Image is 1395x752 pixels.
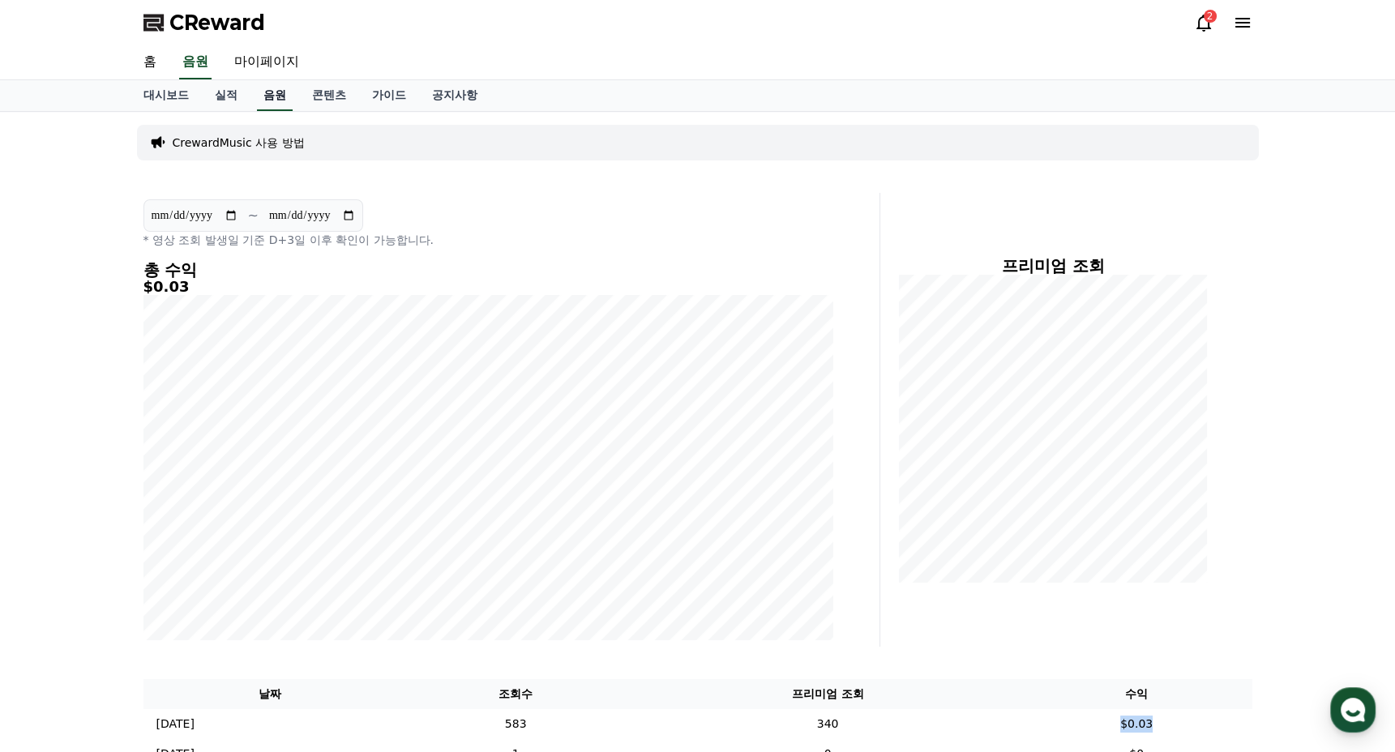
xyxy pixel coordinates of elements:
td: $0.03 [1021,709,1252,739]
a: 대화 [107,514,209,554]
a: CReward [143,10,265,36]
a: 설정 [209,514,311,554]
a: 2 [1194,13,1213,32]
p: [DATE] [156,716,195,733]
span: 설정 [250,538,270,551]
a: 홈 [5,514,107,554]
th: 프리미엄 조회 [634,679,1021,709]
a: 홈 [131,45,169,79]
a: 음원 [179,45,212,79]
a: 마이페이지 [221,45,312,79]
a: 음원 [257,80,293,111]
p: ~ [248,206,259,225]
td: 340 [634,709,1021,739]
a: 실적 [202,80,250,111]
a: 콘텐츠 [299,80,359,111]
span: 대화 [148,539,168,552]
p: * 영상 조회 발생일 기준 D+3일 이후 확인이 가능합니다. [143,232,834,248]
span: CReward [169,10,265,36]
a: 대시보드 [131,80,202,111]
th: 수익 [1021,679,1252,709]
a: CrewardMusic 사용 방법 [173,135,305,151]
h5: $0.03 [143,279,834,295]
a: 가이드 [359,80,419,111]
th: 조회수 [397,679,634,709]
h4: 프리미엄 조회 [893,257,1213,275]
th: 날짜 [143,679,397,709]
h4: 총 수익 [143,261,834,279]
div: 2 [1204,10,1217,23]
span: 홈 [51,538,61,551]
a: 공지사항 [419,80,490,111]
td: 583 [397,709,634,739]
